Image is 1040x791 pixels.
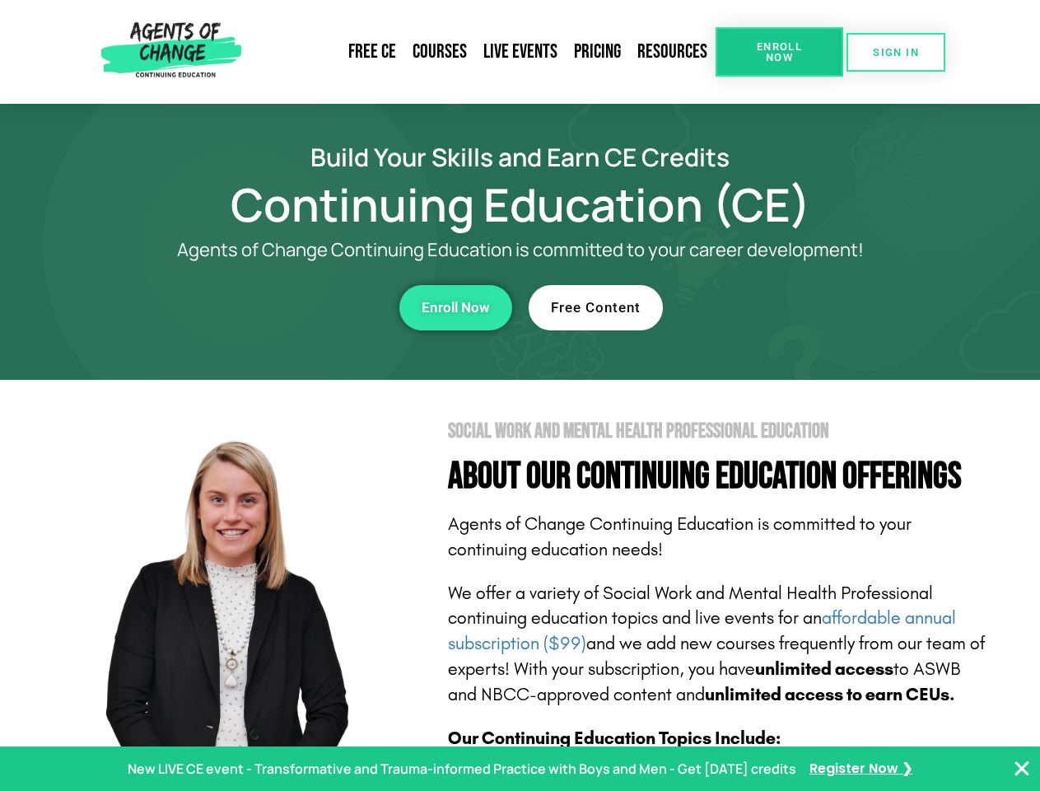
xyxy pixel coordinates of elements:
[448,581,990,708] p: We offer a variety of Social Work and Mental Health Professional continuing education topics and ...
[128,757,796,781] p: New LIVE CE event - Transformative and Trauma-informed Practice with Boys and Men - Get [DATE] cr...
[448,421,990,442] h2: Social Work and Mental Health Professional Education
[873,47,919,58] span: SIGN IN
[448,513,912,560] span: Agents of Change Continuing Education is committed to your continuing education needs!
[629,33,716,71] a: Resources
[340,33,404,71] a: Free CE
[755,658,893,680] b: unlimited access
[404,33,475,71] a: Courses
[448,728,781,749] b: Our Continuing Education Topics Include:
[51,145,990,169] h2: Build Your Skills and Earn CE Credits
[705,684,955,705] b: unlimited access to earn CEUs.
[742,41,817,63] span: Enroll Now
[1012,759,1032,779] button: Close Banner
[551,301,641,315] span: Free Content
[809,757,912,781] a: Register Now ❯
[248,33,716,71] nav: Menu
[566,33,629,71] a: Pricing
[399,285,512,330] a: Enroll Now
[529,285,663,330] a: Free Content
[422,301,490,315] span: Enroll Now
[448,458,990,495] h4: About Our Continuing Education Offerings
[716,27,843,77] a: Enroll Now
[475,33,566,71] a: Live Events
[51,185,990,223] h1: Continuing Education (CE)
[117,240,924,260] p: Agents of Change Continuing Education is committed to your career development!
[846,33,945,72] a: SIGN IN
